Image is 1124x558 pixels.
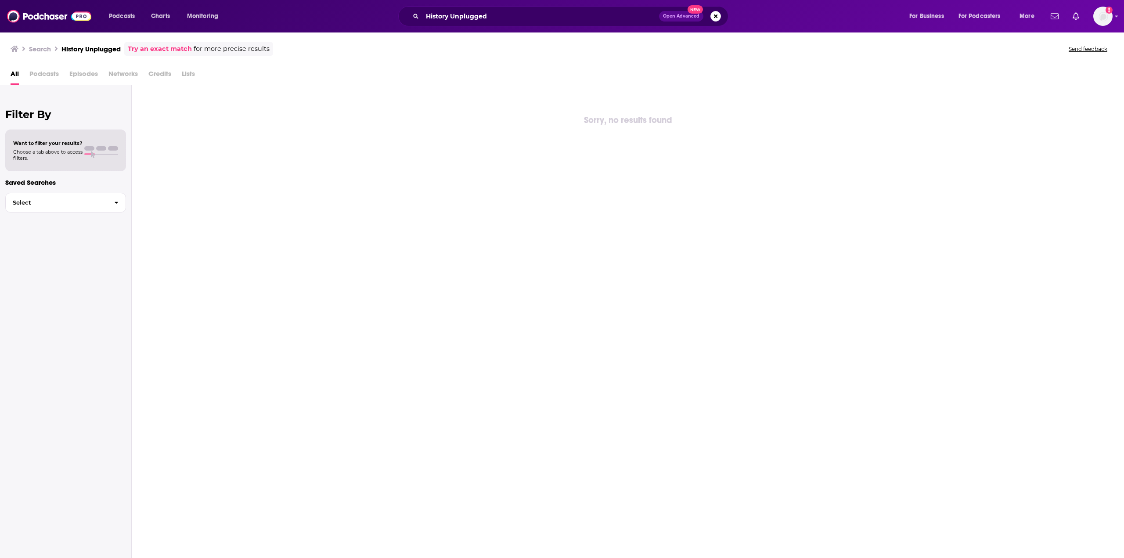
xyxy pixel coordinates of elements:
[5,193,126,212] button: Select
[5,178,126,187] p: Saved Searches
[6,200,107,205] span: Select
[13,140,83,146] span: Want to filter your results?
[909,10,944,22] span: For Business
[407,6,737,26] div: Search podcasts, credits, & more...
[688,5,703,14] span: New
[1020,10,1034,22] span: More
[1047,9,1062,24] a: Show notifications dropdown
[151,10,170,22] span: Charts
[194,44,270,54] span: for more precise results
[132,113,1124,127] div: Sorry, no results found
[109,10,135,22] span: Podcasts
[69,67,98,85] span: Episodes
[1093,7,1113,26] span: Logged in as MackenzieCollier
[108,67,138,85] span: Networks
[145,9,175,23] a: Charts
[903,9,955,23] button: open menu
[128,44,192,54] a: Try an exact match
[11,67,19,85] a: All
[1093,7,1113,26] img: User Profile
[13,149,83,161] span: Choose a tab above to access filters.
[1093,7,1113,26] button: Show profile menu
[659,11,703,22] button: Open AdvancedNew
[29,67,59,85] span: Podcasts
[148,67,171,85] span: Credits
[1069,9,1083,24] a: Show notifications dropdown
[1106,7,1113,14] svg: Add a profile image
[182,67,195,85] span: Lists
[1013,9,1045,23] button: open menu
[187,10,218,22] span: Monitoring
[103,9,146,23] button: open menu
[1066,45,1110,53] button: Send feedback
[29,45,51,53] h3: Search
[181,9,230,23] button: open menu
[5,108,126,121] h2: Filter By
[61,45,121,53] h3: History Unplugged
[958,10,1001,22] span: For Podcasters
[663,14,699,18] span: Open Advanced
[422,9,659,23] input: Search podcasts, credits, & more...
[953,9,1013,23] button: open menu
[7,8,91,25] img: Podchaser - Follow, Share and Rate Podcasts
